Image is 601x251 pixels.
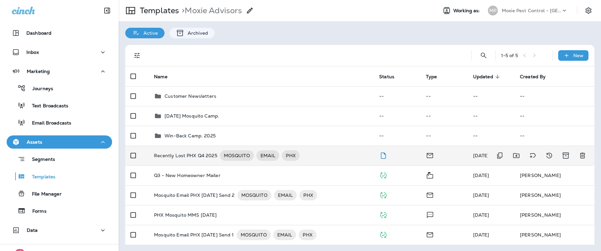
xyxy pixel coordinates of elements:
td: -- [515,126,594,146]
button: Filters [131,49,144,62]
p: [DATE] Mosquito Camp. [165,113,219,119]
p: Moxie Advisors [179,6,242,16]
p: Customer Newsletters [165,93,216,99]
p: Forms [26,208,46,215]
button: Text Broadcasts [7,98,112,112]
span: PHX [282,152,299,159]
button: Duplicate [493,149,506,162]
button: Delete [576,149,589,162]
div: 1 - 5 of 5 [501,53,518,58]
span: Shannon Davis [473,232,489,238]
td: -- [468,126,515,146]
p: Segments [25,157,55,163]
button: Add tags [526,149,539,162]
p: Assets [27,139,42,145]
button: Data [7,224,112,237]
button: Segments [7,152,112,166]
span: Updated [473,74,502,80]
button: Move to folder [510,149,523,162]
button: Archive [559,149,573,162]
p: PHX Mosquito MMS [DATE] [154,212,217,218]
span: PHX [299,192,317,198]
span: EMAIL [273,232,296,238]
button: Email Broadcasts [7,116,112,129]
p: Win-Back Camp. 2025 [165,133,216,138]
td: -- [515,106,594,126]
td: -- [421,126,467,146]
div: PHX [282,150,299,161]
td: -- [468,106,515,126]
span: Email [426,152,434,158]
p: New [573,53,584,58]
div: EMAIL [256,150,280,161]
span: Type [426,74,445,80]
td: -- [421,106,467,126]
p: Dashboard [26,30,51,36]
span: EMAIL [274,192,297,198]
span: Type [426,74,437,80]
span: Shannon Davis [473,212,489,218]
p: Data [27,228,38,233]
span: Published [379,172,387,178]
p: Mosquito Email PHX [DATE] Send 1 [154,230,234,240]
span: Name [154,74,176,80]
button: Collapse Sidebar [98,4,116,17]
span: Name [154,74,167,80]
span: Created By [520,74,546,80]
div: MOSQUITO [237,230,271,240]
span: Text [426,211,434,217]
span: Shannon Davis [473,192,489,198]
td: [PERSON_NAME] [515,165,594,185]
p: Recently Lost PHX Q4 2025 [154,150,217,161]
div: MP [488,6,498,16]
td: [PERSON_NAME] [515,225,594,245]
div: MOSQUITO [237,190,271,200]
span: EMAIL [256,152,280,159]
span: Created By [520,74,554,80]
td: [PERSON_NAME] [515,185,594,205]
span: MOSQUITO [220,152,254,159]
td: -- [374,126,421,146]
button: Assets [7,135,112,149]
p: Text Broadcasts [25,103,68,109]
td: -- [468,86,515,106]
span: Status [379,74,394,80]
p: Inbox [26,50,39,55]
td: -- [421,86,467,106]
p: Templates [137,6,179,16]
span: Published [379,192,387,197]
td: [PERSON_NAME] [515,205,594,225]
td: -- [374,106,421,126]
button: Forms [7,204,112,218]
div: PHX [299,230,316,240]
span: PHX [299,232,316,238]
p: Active [140,30,158,36]
p: File Manager [25,191,62,197]
p: Templates [25,174,55,180]
span: MOSQUITO [237,232,271,238]
td: -- [374,86,421,106]
button: File Manager [7,187,112,200]
span: Jason Munk [473,172,489,178]
button: Templates [7,169,112,183]
button: Inbox [7,46,112,59]
div: MOSQUITO [220,150,254,161]
span: Danielle Russell [473,153,489,159]
span: Status [379,74,403,80]
span: Updated [473,74,493,80]
p: Archived [184,30,208,36]
button: Dashboard [7,26,112,40]
button: Settings [583,5,594,17]
button: Search Templates [477,49,490,62]
p: Mosquito Email PHX [DATE] Send 2 [154,190,234,200]
p: Moxie Pest Control - [GEOGRAPHIC_DATA] [502,8,561,13]
td: -- [515,86,594,106]
div: EMAIL [273,230,296,240]
span: Email [426,192,434,197]
p: Journeys [26,86,53,92]
span: Mailer [426,172,434,178]
span: Email [426,231,434,237]
span: Working as: [453,8,481,14]
div: EMAIL [274,190,297,200]
span: MOSQUITO [237,192,271,198]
